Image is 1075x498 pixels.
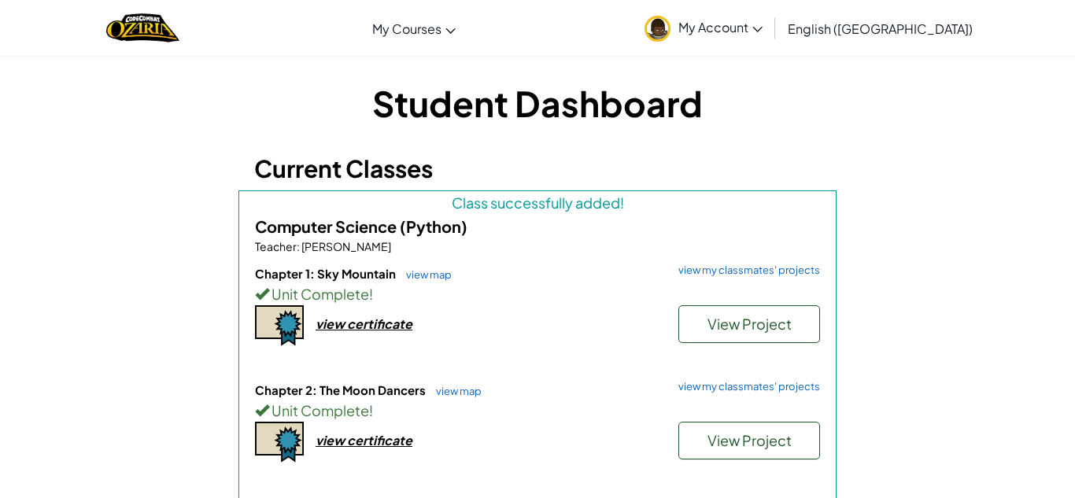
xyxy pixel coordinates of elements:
span: Teacher [255,239,297,253]
span: My Courses [372,20,441,37]
span: [PERSON_NAME] [300,239,391,253]
a: My Courses [364,7,464,50]
div: view certificate [316,315,412,332]
span: Computer Science [255,216,400,236]
img: certificate-icon.png [255,305,304,346]
span: View Project [707,315,792,333]
a: view my classmates' projects [670,382,820,392]
div: view certificate [316,432,412,448]
h3: Current Classes [254,151,821,186]
span: (Python) [400,216,467,236]
span: Unit Complete [269,285,369,303]
a: view map [398,268,452,281]
button: View Project [678,422,820,459]
span: English ([GEOGRAPHIC_DATA]) [788,20,973,37]
img: certificate-icon.png [255,422,304,463]
span: ! [369,285,373,303]
img: avatar [645,16,670,42]
span: View Project [707,431,792,449]
button: View Project [678,305,820,343]
span: Chapter 2: The Moon Dancers [255,382,428,397]
a: view map [428,385,482,397]
span: : [297,239,300,253]
span: ! [369,401,373,419]
a: Ozaria by CodeCombat logo [106,12,179,44]
a: view my classmates' projects [670,265,820,275]
a: English ([GEOGRAPHIC_DATA]) [780,7,981,50]
img: Home [106,12,179,44]
span: Unit Complete [269,401,369,419]
a: view certificate [255,315,412,332]
h1: Student Dashboard [254,79,821,127]
div: Class successfully added! [255,191,820,214]
span: My Account [678,19,763,35]
span: Chapter 1: Sky Mountain [255,266,398,281]
a: view certificate [255,432,412,448]
a: My Account [637,3,770,53]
